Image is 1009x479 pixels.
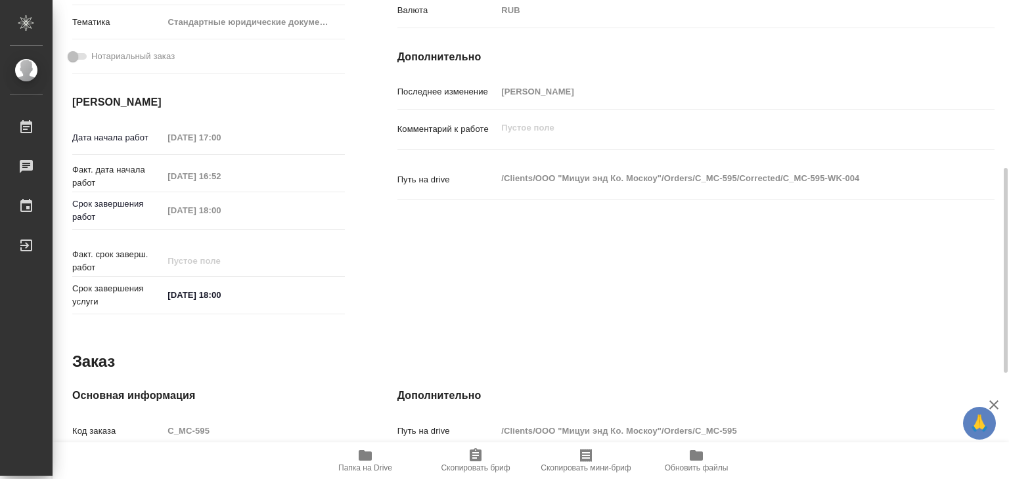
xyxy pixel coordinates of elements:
[163,201,278,220] input: Пустое поле
[163,285,278,304] input: ✎ Введи что-нибудь
[397,4,497,17] p: Валюта
[497,167,945,190] textarea: /Clients/ООО "Мицуи энд Ко. Москоу"/Orders/C_MC-595/Corrected/C_MC-595-WK-004
[641,442,751,479] button: Обновить файлы
[397,388,995,404] h4: Дополнительно
[497,421,945,440] input: Пустое поле
[72,163,163,190] p: Факт. дата начала работ
[968,409,991,437] span: 🙏
[163,128,278,147] input: Пустое поле
[665,463,729,472] span: Обновить файлы
[163,11,345,33] div: Стандартные юридические документы, договоры, уставы
[72,16,163,29] p: Тематика
[310,442,420,479] button: Папка на Drive
[72,388,345,404] h4: Основная информация
[72,94,345,110] h4: [PERSON_NAME]
[397,425,497,438] p: Путь на drive
[497,82,945,101] input: Пустое поле
[541,463,631,472] span: Скопировать мини-бриф
[397,49,995,65] h4: Дополнительно
[72,282,163,308] p: Срок завершения услуги
[441,463,510,472] span: Скопировать бриф
[72,425,163,438] p: Код заказа
[963,407,996,440] button: 🙏
[72,248,163,274] p: Факт. срок заверш. работ
[91,50,175,63] span: Нотариальный заказ
[163,167,278,186] input: Пустое поле
[163,251,278,270] input: Пустое поле
[163,421,344,440] input: Пустое поле
[72,131,163,144] p: Дата начала работ
[420,442,531,479] button: Скопировать бриф
[72,198,163,224] p: Срок завершения работ
[397,85,497,98] p: Последнее изменение
[72,351,115,372] h2: Заказ
[397,173,497,186] p: Путь на drive
[531,442,641,479] button: Скопировать мини-бриф
[338,463,392,472] span: Папка на Drive
[397,123,497,136] p: Комментарий к работе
